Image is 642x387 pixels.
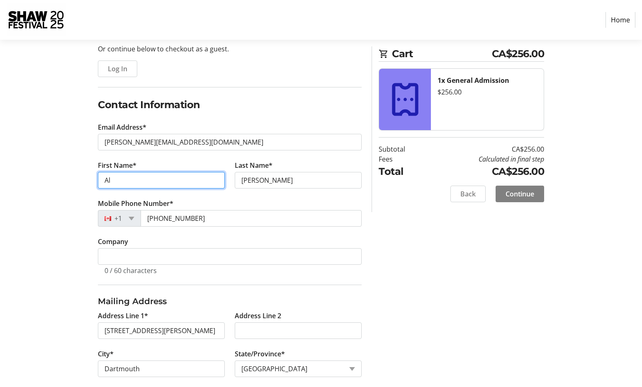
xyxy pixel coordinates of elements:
tr-character-limit: 0 / 60 characters [105,266,157,275]
td: CA$256.00 [426,164,544,179]
td: CA$256.00 [426,144,544,154]
span: Back [460,189,476,199]
label: Address Line 2 [235,311,281,321]
a: Home [606,12,635,28]
img: Shaw Festival's Logo [7,3,66,36]
h3: Mailing Address [98,295,362,307]
strong: 1x General Admission [438,76,509,85]
label: First Name* [98,160,136,170]
p: Or continue below to checkout as a guest. [98,44,362,54]
label: Address Line 1* [98,311,148,321]
input: City [98,360,225,377]
td: Subtotal [379,144,426,154]
button: Log In [98,60,137,77]
input: (506) 234-5678 [141,210,362,227]
button: Continue [496,186,544,202]
span: Continue [506,189,534,199]
span: Cart [392,46,492,61]
input: Address [98,322,225,339]
label: Email Address* [98,122,146,132]
td: Total [379,164,426,179]
span: CA$256.00 [492,46,545,61]
span: Log In [108,64,127,74]
h2: Contact Information [98,97,362,112]
label: Company [98,237,128,247]
label: State/Province* [235,349,285,359]
button: Back [450,186,486,202]
div: $256.00 [438,87,537,97]
td: Fees [379,154,426,164]
label: Last Name* [235,160,272,170]
td: Calculated in final step [426,154,544,164]
label: City* [98,349,114,359]
label: Mobile Phone Number* [98,198,173,208]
